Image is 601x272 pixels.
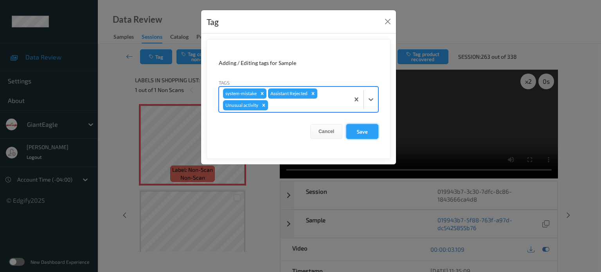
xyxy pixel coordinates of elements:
[258,88,266,99] div: Remove system-mistake
[223,100,259,110] div: Unusual activity
[382,16,393,27] button: Close
[310,124,342,139] button: Cancel
[346,124,378,139] button: Save
[268,88,309,99] div: Assistant Rejected
[223,88,258,99] div: system-mistake
[219,79,230,86] label: Tags
[259,100,268,110] div: Remove Unusual activity
[207,16,219,28] div: Tag
[309,88,317,99] div: Remove Assistant Rejected
[219,59,378,67] div: Adding / Editing tags for Sample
